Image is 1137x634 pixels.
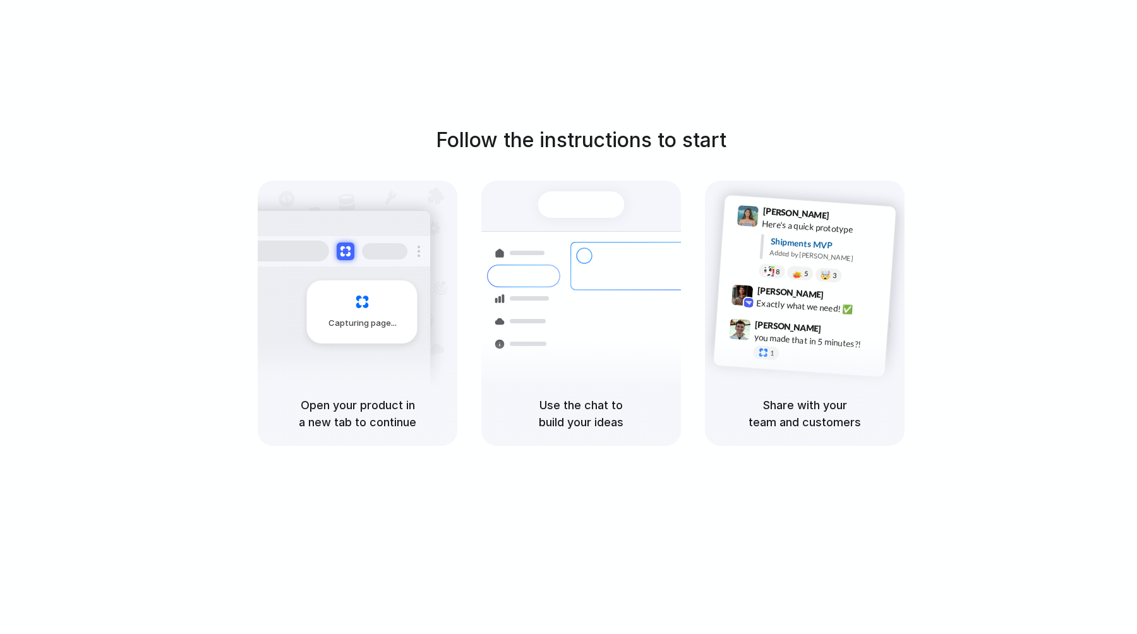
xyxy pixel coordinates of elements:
[770,234,887,255] div: Shipments MVP
[762,204,829,222] span: [PERSON_NAME]
[770,350,774,357] span: 1
[436,125,726,155] h1: Follow the instructions to start
[804,270,809,277] span: 5
[762,217,888,238] div: Here's a quick prototype
[496,397,666,431] h5: Use the chat to build your ideas
[756,296,882,318] div: Exactly what we need! ✅
[827,289,853,304] span: 9:42 AM
[720,397,889,431] h5: Share with your team and customers
[755,317,822,335] span: [PERSON_NAME]
[776,268,780,275] span: 8
[769,248,886,266] div: Added by [PERSON_NAME]
[821,270,831,280] div: 🤯
[825,323,851,338] span: 9:47 AM
[833,272,837,279] span: 3
[328,317,399,330] span: Capturing page
[757,284,824,302] span: [PERSON_NAME]
[754,330,880,352] div: you made that in 5 minutes?!
[273,397,442,431] h5: Open your product in a new tab to continue
[833,210,859,225] span: 9:41 AM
